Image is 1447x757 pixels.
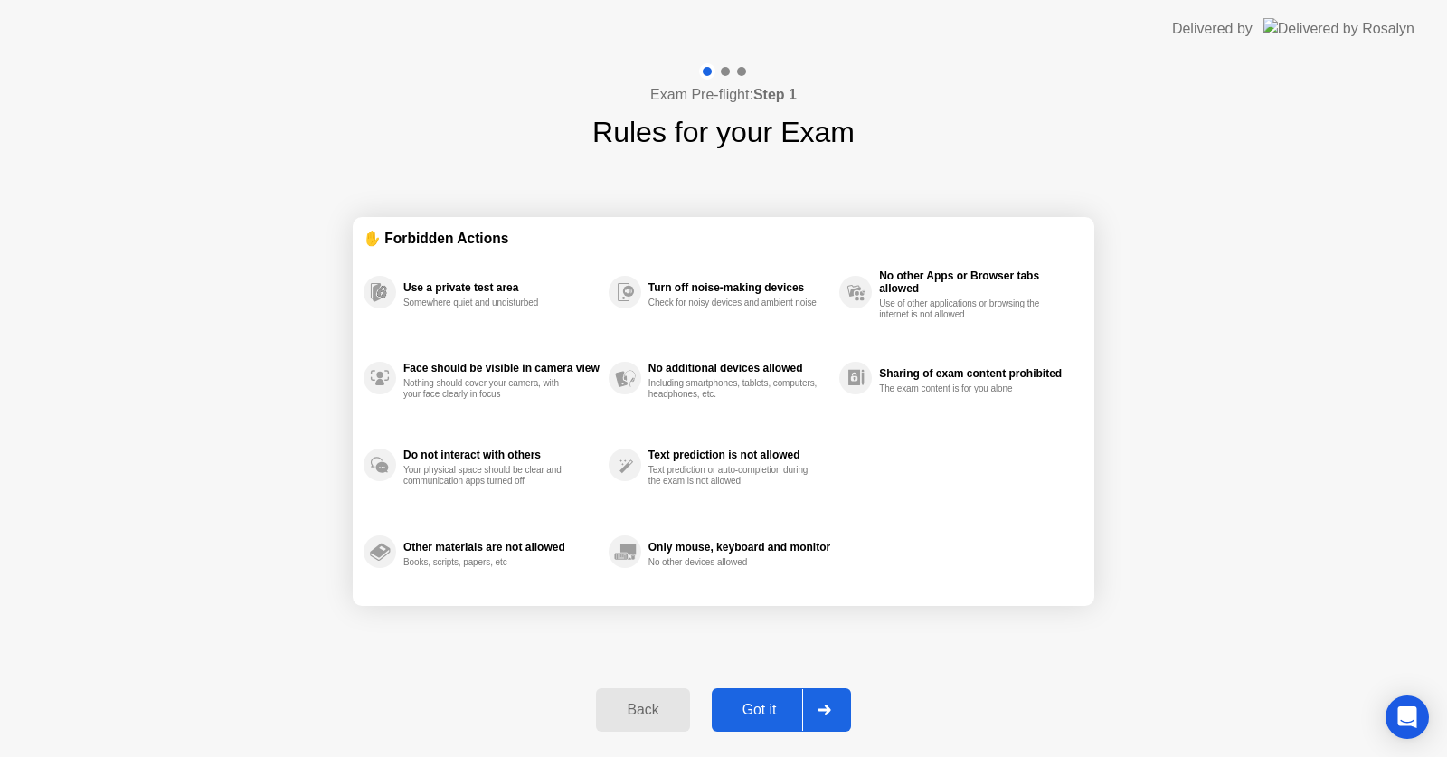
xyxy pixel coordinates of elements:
[1386,695,1429,739] div: Open Intercom Messenger
[753,87,797,102] b: Step 1
[648,281,830,294] div: Turn off noise-making devices
[650,84,797,106] h4: Exam Pre-flight:
[712,688,851,732] button: Got it
[403,281,600,294] div: Use a private test area
[717,702,802,718] div: Got it
[648,557,819,568] div: No other devices allowed
[403,465,574,487] div: Your physical space should be clear and communication apps turned off
[879,298,1050,320] div: Use of other applications or browsing the internet is not allowed
[403,298,574,308] div: Somewhere quiet and undisturbed
[592,110,855,154] h1: Rules for your Exam
[403,557,574,568] div: Books, scripts, papers, etc
[648,378,819,400] div: Including smartphones, tablets, computers, headphones, etc.
[648,541,830,554] div: Only mouse, keyboard and monitor
[403,362,600,374] div: Face should be visible in camera view
[648,449,830,461] div: Text prediction is not allowed
[403,449,600,461] div: Do not interact with others
[364,228,1083,249] div: ✋ Forbidden Actions
[648,465,819,487] div: Text prediction or auto-completion during the exam is not allowed
[879,270,1074,295] div: No other Apps or Browser tabs allowed
[596,688,689,732] button: Back
[879,383,1050,394] div: The exam content is for you alone
[403,378,574,400] div: Nothing should cover your camera, with your face clearly in focus
[403,541,600,554] div: Other materials are not allowed
[1263,18,1414,39] img: Delivered by Rosalyn
[879,367,1074,380] div: Sharing of exam content prohibited
[601,702,684,718] div: Back
[648,362,830,374] div: No additional devices allowed
[648,298,819,308] div: Check for noisy devices and ambient noise
[1172,18,1253,40] div: Delivered by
